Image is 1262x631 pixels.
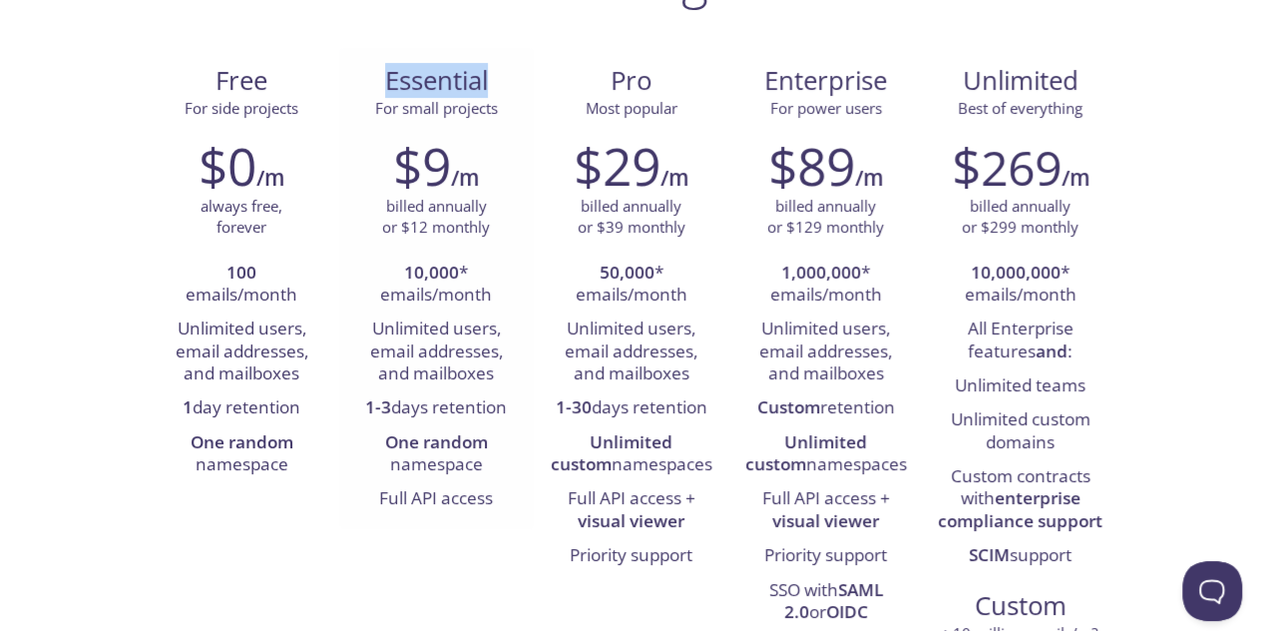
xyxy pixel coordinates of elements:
strong: 1-30 [556,395,592,418]
li: Unlimited users, email addresses, and mailboxes [549,313,713,391]
h6: /m [660,161,688,195]
iframe: Help Scout Beacon - Open [1182,561,1242,621]
p: billed annually or $12 monthly [382,196,490,239]
strong: One random [385,430,488,453]
li: Unlimited teams [938,369,1102,403]
span: For small projects [375,98,498,118]
strong: OIDC [826,600,868,623]
strong: 50,000 [600,261,654,284]
h2: $89 [768,136,855,196]
li: Full API access + [549,482,713,539]
li: day retention [160,391,324,425]
li: Full API access [354,482,519,516]
p: billed annually or $39 monthly [578,196,685,239]
li: namespace [354,426,519,483]
li: namespaces [549,426,713,483]
span: 269 [981,135,1061,200]
strong: enterprise compliance support [938,486,1102,531]
li: days retention [354,391,519,425]
li: * emails/month [938,257,1102,314]
strong: One random [191,430,293,453]
strong: 1 [183,395,193,418]
li: Priority support [743,539,908,573]
span: Free [161,64,323,98]
strong: 1,000,000 [781,261,861,284]
strong: SAML 2.0 [784,578,883,623]
span: Essential [355,64,518,98]
span: Best of everything [958,98,1082,118]
strong: 1-3 [365,395,391,418]
h6: /m [1061,161,1089,195]
span: Custom [939,589,1101,623]
strong: visual viewer [578,509,684,532]
li: Unlimited custom domains [938,403,1102,460]
span: Pro [550,64,712,98]
span: Most popular [586,98,677,118]
li: All Enterprise features : [938,313,1102,369]
span: For side projects [185,98,298,118]
li: * emails/month [354,257,519,314]
strong: 10,000,000 [971,261,1060,284]
li: SSO with or [743,574,908,631]
li: Custom contracts with [938,460,1102,539]
li: Unlimited users, email addresses, and mailboxes [354,313,519,391]
strong: 10,000 [404,261,459,284]
strong: 100 [226,261,256,284]
li: Unlimited users, email addresses, and mailboxes [160,313,324,391]
strong: visual viewer [772,509,879,532]
strong: Custom [757,395,820,418]
p: billed annually or $129 monthly [767,196,884,239]
li: days retention [549,391,713,425]
h2: $29 [574,136,660,196]
h6: /m [451,161,479,195]
strong: SCIM [969,543,1010,566]
h2: $0 [199,136,256,196]
p: always free, forever [201,196,282,239]
li: namespace [160,426,324,483]
span: Enterprise [744,64,907,98]
p: billed annually or $299 monthly [962,196,1078,239]
strong: and [1036,339,1067,362]
li: emails/month [160,257,324,314]
h6: /m [855,161,883,195]
h2: $9 [393,136,451,196]
li: * emails/month [549,257,713,314]
h2: $ [952,136,1061,196]
strong: Unlimited custom [745,430,868,475]
span: For power users [770,98,882,118]
h6: /m [256,161,284,195]
li: Unlimited users, email addresses, and mailboxes [743,313,908,391]
li: retention [743,391,908,425]
li: support [938,539,1102,573]
li: Priority support [549,539,713,573]
strong: Unlimited custom [551,430,673,475]
li: Full API access + [743,482,908,539]
li: * emails/month [743,257,908,314]
span: Unlimited [963,63,1078,98]
li: namespaces [743,426,908,483]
